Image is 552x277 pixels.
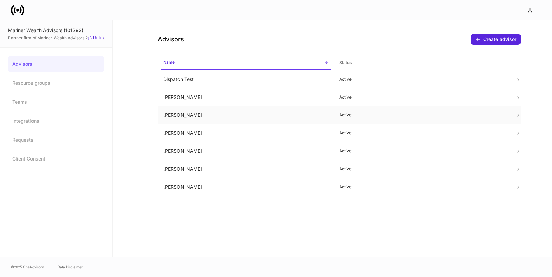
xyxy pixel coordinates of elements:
a: Mariner Wealth Advisors 2 [37,35,88,40]
p: Active [339,166,505,172]
a: Teams [8,94,104,110]
td: [PERSON_NAME] [158,160,334,178]
h4: Advisors [158,35,184,43]
h6: Name [163,59,175,65]
a: Requests [8,132,104,148]
p: Active [339,130,505,136]
p: Active [339,94,505,100]
a: Resource groups [8,75,104,91]
a: Client Consent [8,151,104,167]
p: Active [339,112,505,118]
button: Unlink [88,36,104,41]
div: Create advisor [483,36,516,43]
td: Dispatch Test [158,70,334,88]
span: Name [161,56,332,70]
p: Active [339,148,505,154]
p: Active [339,184,505,190]
td: [PERSON_NAME] [158,106,334,124]
td: [PERSON_NAME] [158,142,334,160]
p: Active [339,77,505,82]
span: © 2025 OneAdvisory [11,264,44,270]
span: Status [337,56,508,70]
span: Partner firm of [8,35,88,41]
button: Create advisor [471,34,521,45]
a: Integrations [8,113,104,129]
div: Mariner Wealth Advisors (101292) [8,27,104,34]
td: [PERSON_NAME] [158,178,334,196]
td: [PERSON_NAME] [158,88,334,106]
a: Advisors [8,56,104,72]
td: [PERSON_NAME] [158,124,334,142]
a: Data Disclaimer [58,264,83,270]
h6: Status [339,59,352,66]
